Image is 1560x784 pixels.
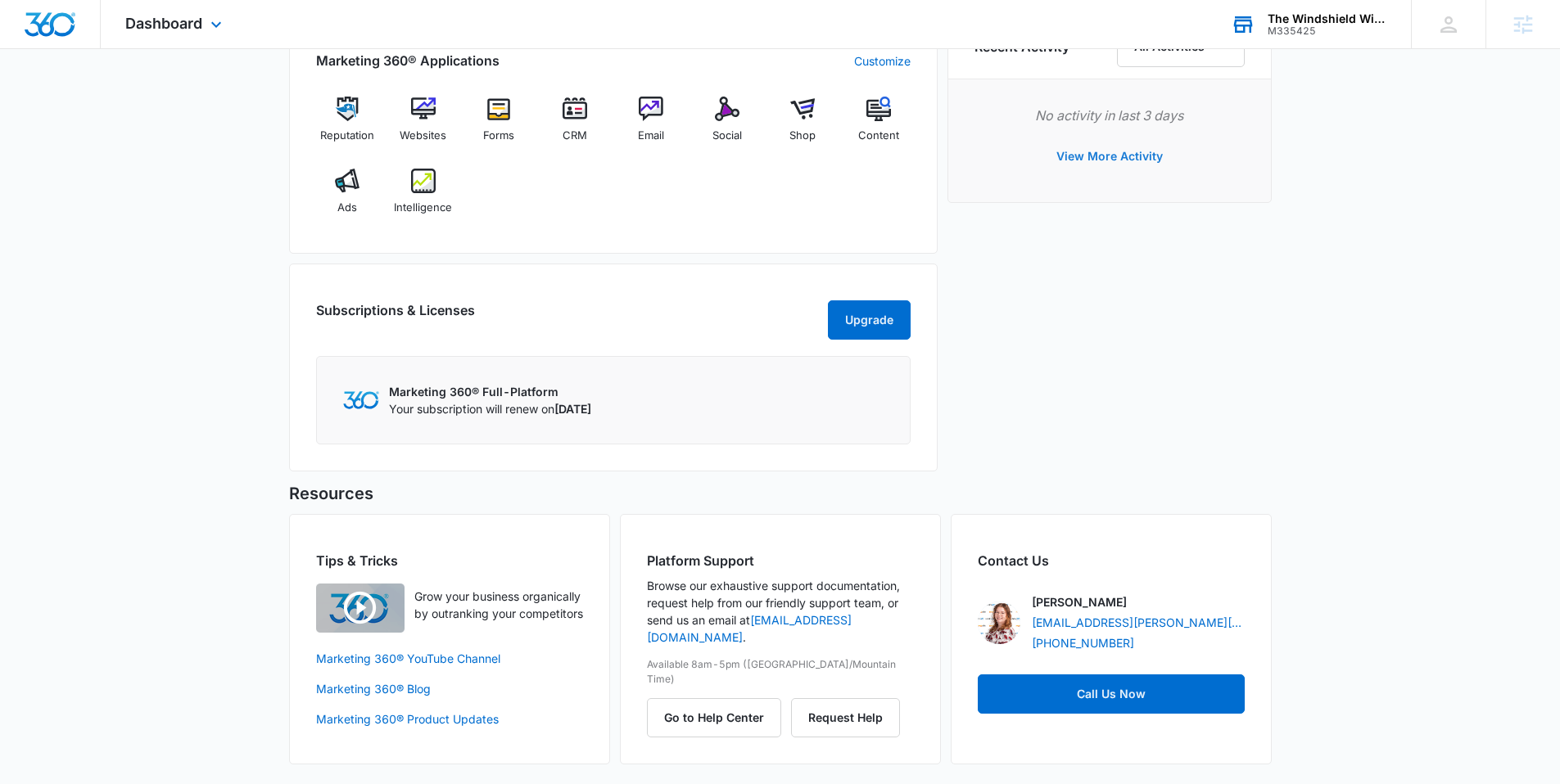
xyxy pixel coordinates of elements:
span: Reputation [320,128,374,144]
p: Grow your business organically by outranking your competitors [414,588,583,622]
div: account id [1268,25,1387,37]
span: CRM [563,128,587,144]
h2: Marketing 360® Applications [316,51,500,70]
span: Intelligence [394,200,452,216]
div: account name [1268,12,1387,25]
span: Social [712,128,742,144]
a: Websites [391,97,454,155]
img: Marketing 360 Logo [343,391,379,408]
button: Go to Help Center [647,698,781,737]
span: Shop [789,128,816,144]
h2: Contact Us [978,551,1245,570]
a: Shop [771,97,834,155]
a: Forms [468,97,531,155]
a: [EMAIL_ADDRESS][PERSON_NAME][DOMAIN_NAME] [1032,614,1245,631]
a: Ads [316,169,379,228]
p: Your subscription will renew on [389,400,591,417]
a: Intelligence [391,169,454,228]
a: CRM [544,97,607,155]
a: Call Us Now [978,674,1245,714]
button: View More Activity [1040,137,1179,176]
span: Content [858,128,899,144]
button: Upgrade [828,300,911,340]
img: Quick Overview Video [316,583,405,633]
a: Content [848,97,911,155]
a: Request Help [791,710,900,724]
a: Social [695,97,758,155]
p: Marketing 360® Full-Platform [389,383,591,400]
a: Customize [854,52,911,70]
span: Forms [483,128,514,144]
span: Dashboard [125,15,202,32]
img: Cheyenne von Hoene [978,602,1020,644]
span: [DATE] [554,402,591,416]
span: Ads [337,200,357,216]
span: Websites [400,128,446,144]
a: Reputation [316,97,379,155]
a: Go to Help Center [647,710,791,724]
p: [PERSON_NAME] [1032,593,1127,611]
a: Marketing 360® Product Updates [316,710,583,728]
h2: Subscriptions & Licenses [316,300,475,333]
h2: Tips & Tricks [316,551,583,570]
a: Marketing 360® Blog [316,680,583,697]
span: Email [638,128,664,144]
a: Email [620,97,683,155]
p: Available 8am-5pm ([GEOGRAPHIC_DATA]/Mountain Time) [647,657,914,687]
button: Request Help [791,698,900,737]
a: [PHONE_NUMBER] [1032,634,1134,651]
p: Browse our exhaustive support documentation, request help from our friendly support team, or send... [647,577,914,646]
h2: Platform Support [647,551,914,570]
a: Marketing 360® YouTube Channel [316,650,583,667]
p: No activity in last 3 days [974,106,1245,125]
h5: Resources [289,481,1272,506]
